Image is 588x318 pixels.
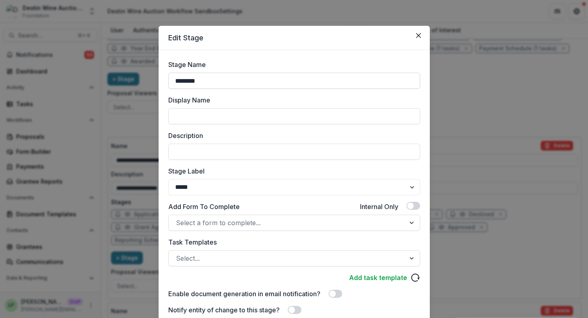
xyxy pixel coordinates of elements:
label: Display Name [168,95,415,105]
header: Edit Stage [159,26,430,50]
label: Stage Name [168,60,206,69]
a: Add task template [349,273,407,282]
label: Stage Label [168,166,415,176]
label: Task Templates [168,237,415,247]
label: Description [168,131,415,140]
button: Close [412,29,425,42]
label: Add Form To Complete [168,202,240,211]
label: Enable document generation in email notification? [168,289,320,299]
label: Notify entity of change to this stage? [168,305,280,315]
svg: reload [410,273,420,282]
label: Internal Only [360,202,398,211]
